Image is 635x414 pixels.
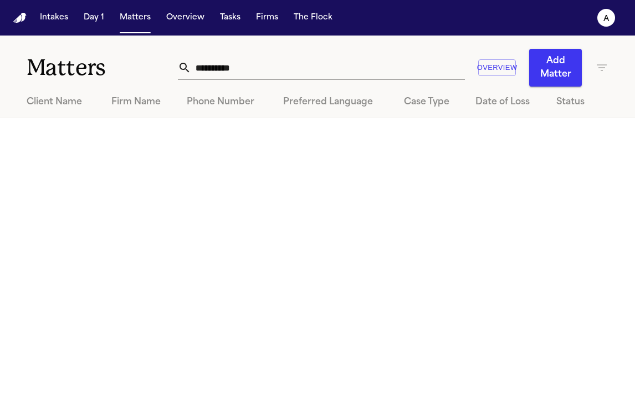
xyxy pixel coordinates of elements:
[162,8,209,28] button: Overview
[115,8,155,28] button: Matters
[603,15,610,23] text: A
[13,13,27,23] img: Finch Logo
[404,95,457,109] div: Case Type
[187,95,265,109] div: Phone Number
[283,95,387,109] div: Preferred Language
[556,95,591,109] div: Status
[79,8,109,28] button: Day 1
[289,8,337,28] button: The Flock
[216,8,245,28] button: Tasks
[478,59,516,77] button: Overview
[252,8,283,28] button: Firms
[111,95,169,109] div: Firm Name
[27,54,178,82] h1: Matters
[27,95,94,109] div: Client Name
[35,8,73,28] button: Intakes
[13,13,27,23] a: Home
[529,49,582,87] button: Add Matter
[475,95,539,109] div: Date of Loss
